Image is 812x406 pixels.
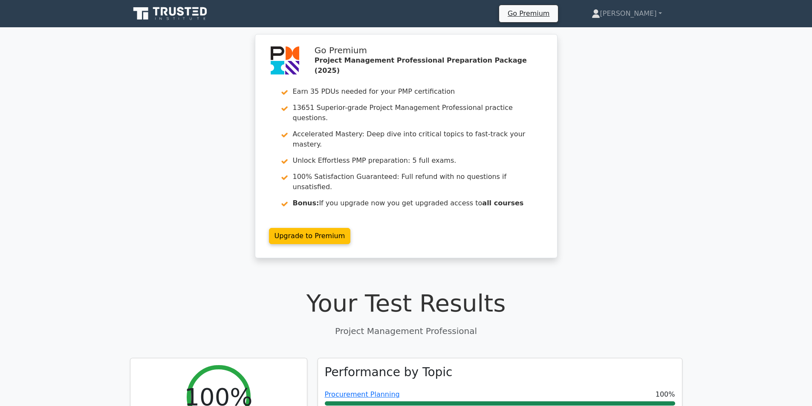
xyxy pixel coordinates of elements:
[269,228,351,244] a: Upgrade to Premium
[325,365,453,380] h3: Performance by Topic
[130,325,682,337] p: Project Management Professional
[656,389,675,400] span: 100%
[571,5,682,22] a: [PERSON_NAME]
[325,390,400,398] a: Procurement Planning
[503,8,555,19] a: Go Premium
[130,289,682,317] h1: Your Test Results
